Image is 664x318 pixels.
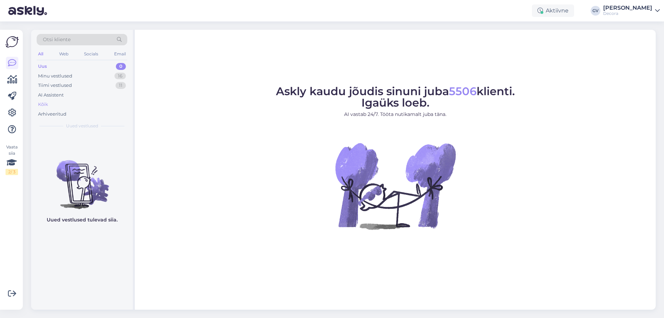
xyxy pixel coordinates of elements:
[38,63,47,70] div: Uus
[58,49,70,58] div: Web
[276,84,515,109] span: Askly kaudu jõudis sinuni juba klienti. Igaüks loeb.
[38,101,48,108] div: Kõik
[38,73,72,80] div: Minu vestlused
[113,49,127,58] div: Email
[116,63,126,70] div: 0
[6,144,18,175] div: Vaata siia
[532,4,574,17] div: Aktiivne
[47,216,118,224] p: Uued vestlused tulevad siia.
[449,84,477,98] span: 5506
[603,5,660,16] a: [PERSON_NAME]Decora
[603,11,652,16] div: Decora
[6,35,19,48] img: Askly Logo
[6,169,18,175] div: 2 / 3
[333,124,458,248] img: No Chat active
[38,82,72,89] div: Tiimi vestlused
[66,123,98,129] span: Uued vestlused
[38,111,66,118] div: Arhiveeritud
[116,82,126,89] div: 11
[38,92,64,99] div: AI Assistent
[31,148,133,210] img: No chats
[276,111,515,118] p: AI vastab 24/7. Tööta nutikamalt juba täna.
[83,49,100,58] div: Socials
[591,6,600,16] div: GV
[37,49,45,58] div: All
[43,36,71,43] span: Otsi kliente
[603,5,652,11] div: [PERSON_NAME]
[114,73,126,80] div: 16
